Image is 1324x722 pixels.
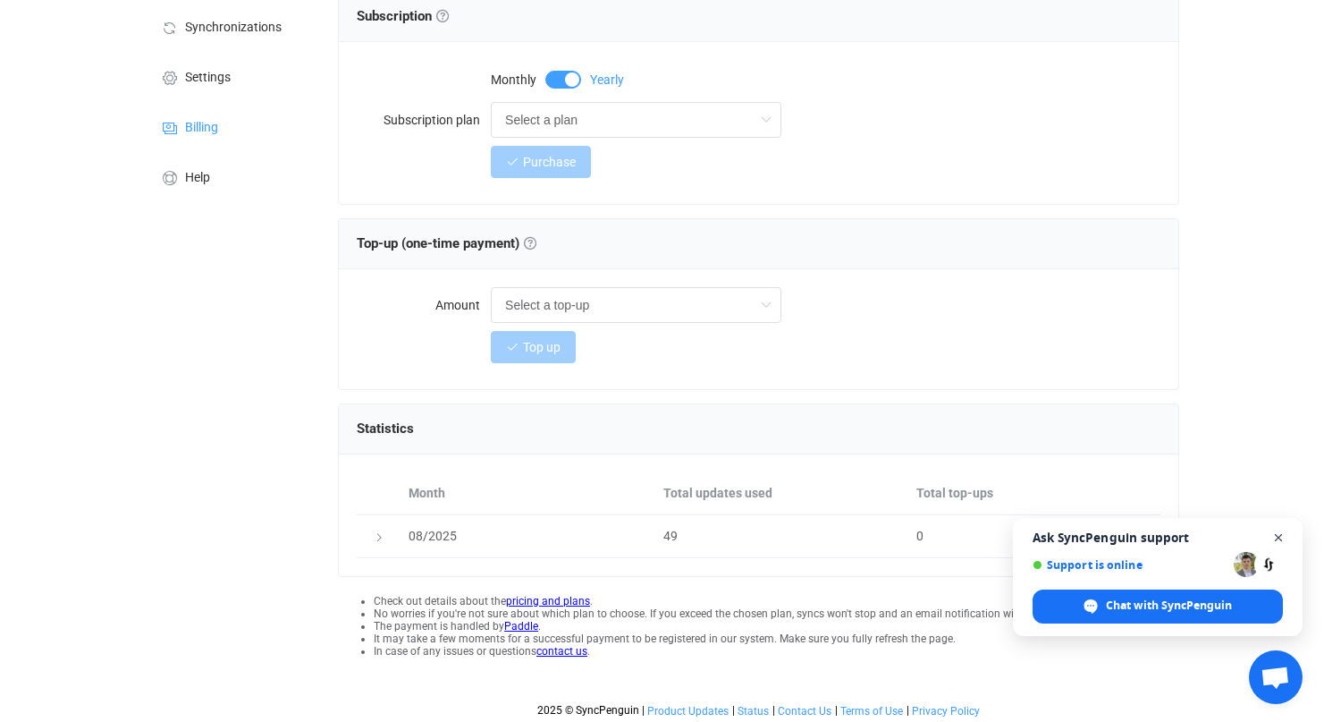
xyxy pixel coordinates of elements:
[778,705,831,718] span: Contact Us
[911,705,981,718] a: Privacy Policy
[536,645,587,658] a: contact us
[1033,558,1227,572] span: Support is online
[491,73,536,86] span: Monthly
[646,705,729,718] a: Product Updates
[357,8,449,24] span: Subscription
[647,705,729,718] span: Product Updates
[506,595,590,607] a: pricing and plans
[400,483,654,504] div: Month
[491,146,591,178] button: Purchase
[400,526,654,547] div: 08/2025
[523,155,576,169] span: Purchase
[357,287,491,323] label: Amount
[374,645,1179,658] li: In case of any issues or questions .
[357,102,491,138] label: Subscription plan
[141,51,320,101] a: Settings
[374,620,1179,633] li: The payment is handled by .
[839,705,904,718] a: Terms of Use
[491,287,781,323] input: Select a top-up
[654,483,907,504] div: Total updates used
[907,704,909,717] span: |
[141,151,320,201] a: Help
[523,340,561,354] span: Top up
[737,705,770,718] a: Status
[840,705,903,718] span: Terms of Use
[141,101,320,151] a: Billing
[185,71,231,85] span: Settings
[1033,531,1283,545] span: Ask SyncPenguin support
[654,526,907,547] div: 49
[1249,650,1303,704] a: Open chat
[185,21,282,35] span: Synchronizations
[642,704,645,717] span: |
[185,121,218,135] span: Billing
[141,1,320,51] a: Synchronizations
[374,633,1179,645] li: It may take a few moments for a successful payment to be registered in our system. Make sure you ...
[185,171,210,185] span: Help
[738,705,769,718] span: Status
[907,526,1160,547] div: 0
[907,483,1160,504] div: Total top-ups
[491,331,576,363] button: Top up
[772,704,775,717] span: |
[1033,590,1283,624] span: Chat with SyncPenguin
[491,102,781,138] input: Select a plan
[777,705,832,718] a: Contact Us
[504,620,538,633] a: Paddle
[590,73,624,86] span: Yearly
[374,595,1179,607] li: Check out details about the .
[912,705,980,718] span: Privacy Policy
[732,704,735,717] span: |
[357,235,536,251] span: Top-up (one-time payment)
[357,420,414,437] span: Statistics
[374,607,1179,620] li: No worries if you're not sure about which plan to choose. If you exceed the chosen plan, syncs wo...
[1106,598,1232,614] span: Chat with SyncPenguin
[537,704,639,717] span: 2025 © SyncPenguin
[835,704,838,717] span: |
